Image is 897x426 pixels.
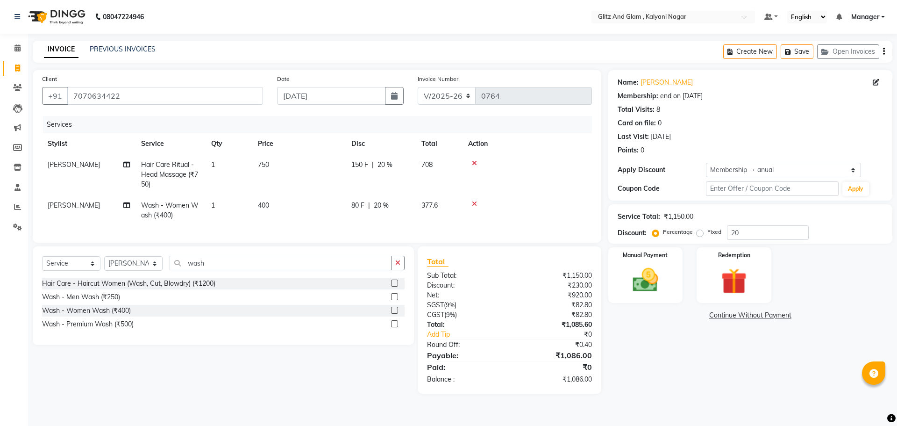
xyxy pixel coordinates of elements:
div: Wash - Premium Wash (₹500) [42,319,134,329]
span: Wash - Women Wash (₹400) [141,201,199,219]
span: [PERSON_NAME] [48,160,100,169]
div: end on [DATE] [660,91,703,101]
div: Payable: [420,350,509,361]
div: [DATE] [651,132,671,142]
span: 9% [446,301,455,309]
div: ₹920.00 [509,290,598,300]
div: Points: [618,145,639,155]
div: 0 [641,145,644,155]
div: 0 [658,118,662,128]
th: Price [252,133,346,154]
th: Qty [206,133,252,154]
th: Stylist [42,133,135,154]
th: Disc [346,133,416,154]
span: 708 [421,160,433,169]
input: Enter Offer / Coupon Code [706,181,839,196]
th: Total [416,133,463,154]
span: Hair Care Ritual - Head Massage (₹750) [141,160,198,188]
th: Action [463,133,592,154]
div: Membership: [618,91,658,101]
div: Net: [420,290,509,300]
label: Fixed [707,228,721,236]
span: Manager [851,12,879,22]
span: Total [427,257,448,267]
label: Date [277,75,290,83]
div: ₹0 [524,330,598,339]
div: ₹1,086.00 [509,375,598,384]
label: Manual Payment [623,251,668,260]
button: Apply [842,182,869,196]
div: Sub Total: [420,271,509,281]
div: ₹1,150.00 [664,212,693,222]
div: 8 [656,105,660,115]
div: Card on file: [618,118,656,128]
span: 20 % [374,201,389,210]
a: PREVIOUS INVOICES [90,45,156,53]
div: ₹230.00 [509,281,598,290]
img: _cash.svg [625,265,667,295]
input: Search by Name/Mobile/Email/Code [67,87,263,105]
div: Round Off: [420,340,509,350]
div: ₹1,085.60 [509,320,598,330]
div: ₹0 [509,361,598,373]
div: Total Visits: [618,105,655,115]
div: Name: [618,78,639,87]
span: CGST [427,310,444,319]
button: +91 [42,87,68,105]
th: Service [135,133,206,154]
span: 377.6 [421,201,438,209]
div: Discount: [618,228,647,238]
img: logo [24,4,88,30]
span: 80 F [351,201,364,210]
span: | [372,160,374,170]
div: ( ) [420,310,509,320]
label: Percentage [663,228,693,236]
div: Balance : [420,375,509,384]
span: SGST [427,301,444,309]
div: ₹82.80 [509,310,598,320]
span: 750 [258,160,269,169]
div: Hair Care - Haircut Women (Wash, Cut, Blowdry) (₹1200) [42,279,215,289]
div: Last Visit: [618,132,649,142]
a: [PERSON_NAME] [641,78,693,87]
span: 1 [211,201,215,209]
button: Save [781,44,813,59]
b: 08047224946 [103,4,144,30]
input: Search or Scan [170,256,392,270]
a: Continue Without Payment [610,310,890,320]
button: Open Invoices [817,44,879,59]
div: ₹0.40 [509,340,598,350]
span: 9% [446,311,455,318]
div: Wash - Women Wash (₹400) [42,306,131,316]
div: Services [43,116,599,133]
span: | [368,201,370,210]
div: Total: [420,320,509,330]
a: Add Tip [420,330,524,339]
span: 1 [211,160,215,169]
div: Wash - Men Wash (₹250) [42,292,120,302]
div: Discount: [420,281,509,290]
div: ₹82.80 [509,300,598,310]
span: 20 % [377,160,392,170]
button: Create New [723,44,777,59]
span: [PERSON_NAME] [48,201,100,209]
div: Paid: [420,361,509,373]
div: ₹1,150.00 [509,271,598,281]
span: 400 [258,201,269,209]
a: INVOICE [44,41,78,58]
span: 150 F [351,160,368,170]
img: _gift.svg [713,265,755,297]
div: Apply Discount [618,165,706,175]
label: Client [42,75,57,83]
label: Invoice Number [418,75,458,83]
div: Service Total: [618,212,660,222]
label: Redemption [718,251,750,260]
div: ₹1,086.00 [509,350,598,361]
iframe: chat widget [858,389,888,417]
div: Coupon Code [618,184,706,194]
div: ( ) [420,300,509,310]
